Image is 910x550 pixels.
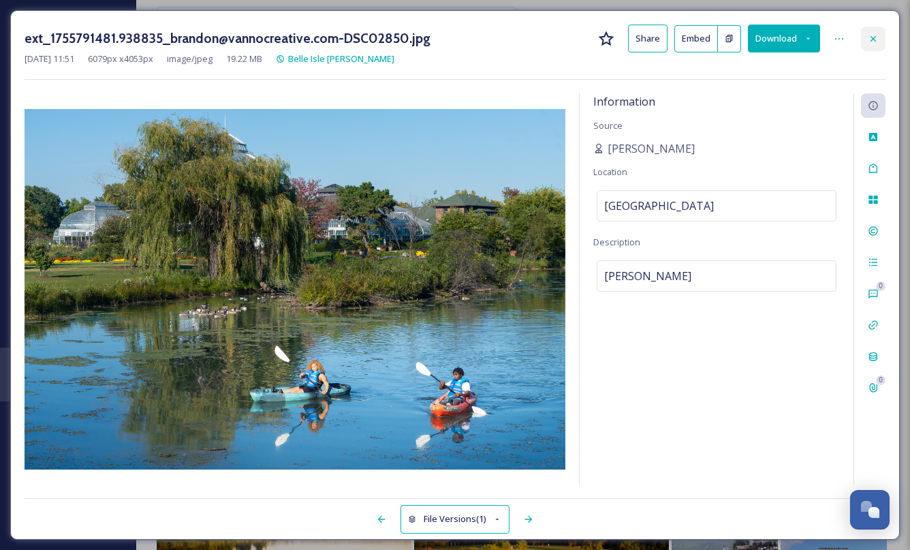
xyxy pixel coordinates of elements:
div: 0 [876,281,885,291]
span: 6079 px x 4053 px [88,52,153,65]
span: Source [593,119,623,132]
span: [DATE] 11:51 [25,52,74,65]
span: [GEOGRAPHIC_DATA] [604,198,714,214]
button: Download [748,25,820,52]
img: brandon%40vannocreative.com-DSC02850.jpg [25,109,565,470]
span: Information [593,94,655,109]
span: Belle Isle [PERSON_NAME] [288,52,394,65]
div: 0 [876,376,885,385]
span: Location [593,166,627,178]
button: Share [628,25,668,52]
span: [PERSON_NAME] [604,268,691,284]
span: Description [593,236,640,248]
span: 19.22 MB [226,52,262,65]
button: Open Chat [850,490,890,530]
h3: ext_1755791481.938835_brandon@vannocreative.com-DSC02850.jpg [25,29,430,48]
span: image/jpeg [167,52,213,65]
button: File Versions(1) [401,505,509,533]
span: [PERSON_NAME] [608,140,695,157]
button: Embed [674,25,718,52]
